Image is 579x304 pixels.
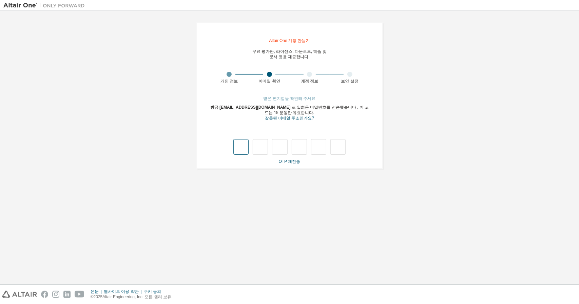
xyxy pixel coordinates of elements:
img: instagram.svg [52,291,59,298]
font: . [313,110,314,115]
font: 동안 유효합니다 [284,110,313,115]
img: 알타이르 원 [3,2,88,9]
img: linkedin.svg [63,291,71,298]
font: 방금 [EMAIL_ADDRESS][DOMAIN_NAME] [210,105,291,110]
font: 15 분 [274,110,284,115]
font: Altair One 계정 만들기 [269,38,310,43]
font: OTP 재전송 [279,159,301,164]
font: 보안 설정 [341,79,359,84]
font: 개인 정보 [220,79,238,84]
font: 무료 평가판, 라이센스, 다운로드, 학습 및 [252,49,327,54]
img: youtube.svg [75,291,84,298]
font: 로 일회용 비밀번호를 전송했습니다 . 이 코드는 [265,105,369,115]
font: 웹사이트 이용 약관 [104,289,139,294]
font: 2025 [94,295,103,299]
font: 쿠키 동의 [144,289,161,294]
img: altair_logo.svg [2,291,37,298]
font: 잘못된 이메일 주소인가요? [265,116,314,121]
img: facebook.svg [41,291,48,298]
font: Altair Engineering, Inc. 모든 권리 보유. [102,295,172,299]
font: 계정 정보 [301,79,318,84]
font: 은둔 [91,289,99,294]
font: 받은 편지함을 확인해 주세요 [263,96,315,101]
font: 문서 등을 제공합니다. [269,55,309,59]
a: 등록 양식으로 돌아가기 [265,116,314,120]
font: © [91,295,94,299]
font: 이메일 확인 [259,79,280,84]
